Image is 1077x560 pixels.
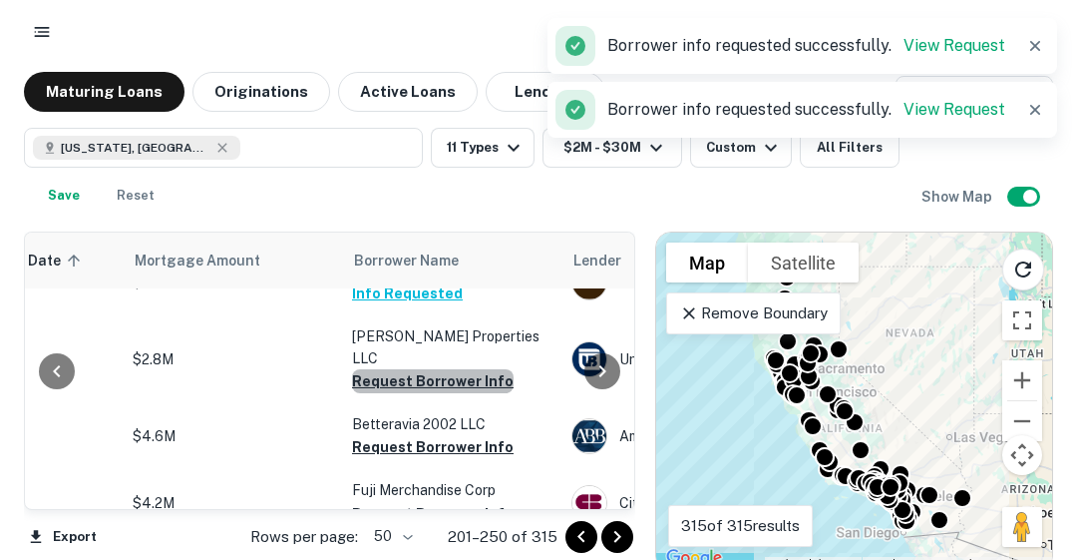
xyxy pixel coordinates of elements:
th: Lender [561,233,881,288]
button: Maturing Loans [24,72,184,112]
button: Go to previous page [565,521,597,553]
p: Remove Boundary [679,301,828,325]
p: Rows per page: [250,525,358,549]
p: [PERSON_NAME] Properties LLC [352,325,551,369]
span: Borrower Name [354,249,459,273]
div: Union Bank Of [US_STATE] [571,341,871,377]
p: Borrower info requested successfully. [607,98,1005,122]
button: $2M - $30M [542,128,682,168]
span: Lender [573,249,621,273]
button: Info Requested [352,281,463,305]
h6: Show Map [921,186,995,208]
button: Go to next page [601,521,633,553]
button: Toggle fullscreen view [1002,300,1042,340]
button: Request Borrower Info [352,435,514,459]
a: View Request [903,36,1005,55]
button: Reload search area [1002,249,1044,290]
button: Zoom in [1002,360,1042,400]
button: Originations [192,72,330,112]
div: Custom [706,136,783,160]
span: Mortgage Amount [135,249,286,273]
img: picture [572,419,606,453]
button: Drag Pegman onto the map to open Street View [1002,507,1042,547]
button: Active Loans [338,72,478,112]
button: [US_STATE], [GEOGRAPHIC_DATA] [24,128,423,168]
button: Save your search to get updates of matches that match your search criteria. [32,176,96,216]
iframe: Chat Widget [977,400,1077,496]
div: 50 [366,522,416,551]
p: Fuji Merchandise Corp [352,479,551,501]
button: Custom [690,128,792,168]
button: Show satellite imagery [748,243,859,282]
p: 201–250 of 315 [448,525,557,549]
p: $4.6M [133,425,332,447]
span: [US_STATE], [GEOGRAPHIC_DATA] [61,139,210,157]
button: Export [24,522,102,552]
button: Reset [104,176,168,216]
button: All Filters [800,128,899,168]
p: 315 of 315 results [681,514,800,538]
th: Mortgage Amount [123,233,342,288]
img: picture [572,486,606,520]
a: View Request [903,100,1005,119]
div: Citizens Business Bank [571,485,871,521]
div: American Business Bank [571,418,871,454]
p: $4.2M [133,492,332,514]
th: Borrower Name [342,233,561,288]
p: Betteravia 2002 LLC [352,413,551,435]
button: Request Borrower Info [352,369,514,393]
p: $2.8M [133,348,332,370]
img: picture [572,342,606,376]
button: Show street map [666,243,748,282]
button: 11 Types [431,128,535,168]
button: Lenders [486,72,605,112]
button: Request Borrower Info [352,502,514,526]
p: Borrower info requested successfully. [607,34,1005,58]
